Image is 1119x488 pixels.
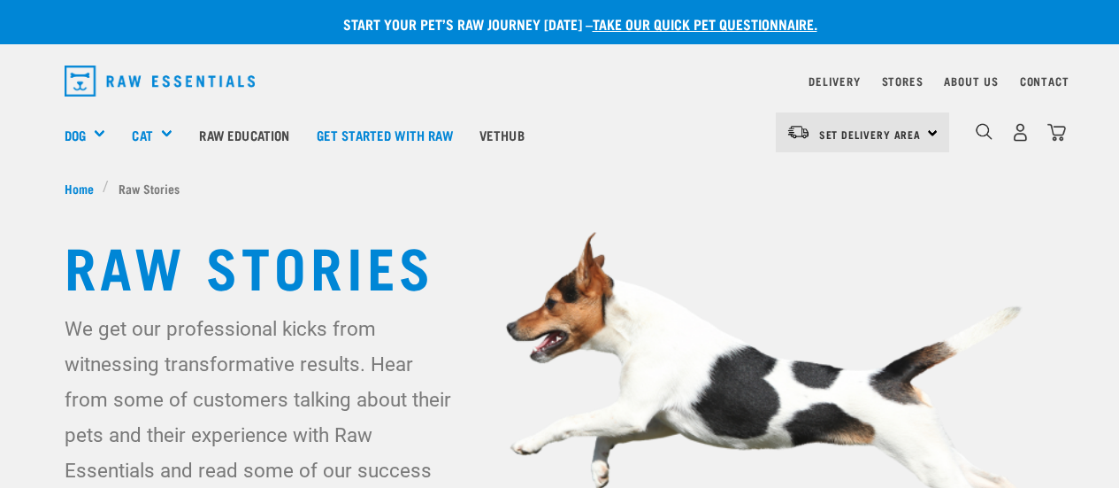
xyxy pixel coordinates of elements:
img: van-moving.png [786,124,810,140]
a: Delivery [809,78,860,84]
img: home-icon@2x.png [1047,123,1066,142]
nav: dropdown navigation [50,58,1069,104]
img: home-icon-1@2x.png [976,123,993,140]
a: Home [65,179,103,198]
h1: Raw Stories [65,233,1055,297]
img: Raw Essentials Logo [65,66,256,97]
a: Dog [65,125,86,145]
a: Raw Education [186,99,303,170]
span: Set Delivery Area [819,131,922,137]
a: Contact [1020,78,1069,84]
a: Vethub [466,99,538,170]
a: About Us [944,78,998,84]
a: take our quick pet questionnaire. [593,19,817,27]
a: Stores [882,78,924,84]
span: Home [65,179,94,198]
a: Cat [132,125,152,145]
img: user.png [1011,123,1030,142]
nav: breadcrumbs [65,179,1055,198]
a: Get started with Raw [303,99,466,170]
